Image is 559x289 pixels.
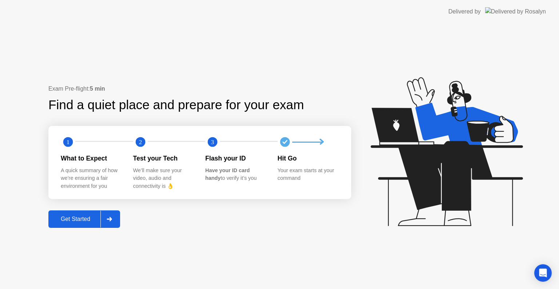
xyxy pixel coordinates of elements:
div: Test your Tech [133,154,194,163]
div: Find a quiet place and prepare for your exam [48,95,305,115]
div: What to Expect [61,154,122,163]
div: Flash your ID [205,154,266,163]
text: 1 [67,139,70,146]
text: 3 [211,139,214,146]
text: 2 [139,139,142,146]
div: A quick summary of how we’re ensuring a fair environment for you [61,167,122,190]
div: Get Started [51,216,100,222]
button: Get Started [48,210,120,228]
div: to verify it’s you [205,167,266,182]
img: Delivered by Rosalyn [485,7,546,16]
div: Your exam starts at your command [278,167,338,182]
div: Delivered by [448,7,481,16]
div: We’ll make sure your video, audio and connectivity is 👌 [133,167,194,190]
div: Exam Pre-flight: [48,84,351,93]
b: Have your ID card handy [205,167,250,181]
div: Open Intercom Messenger [534,264,552,282]
b: 5 min [90,86,105,92]
div: Hit Go [278,154,338,163]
